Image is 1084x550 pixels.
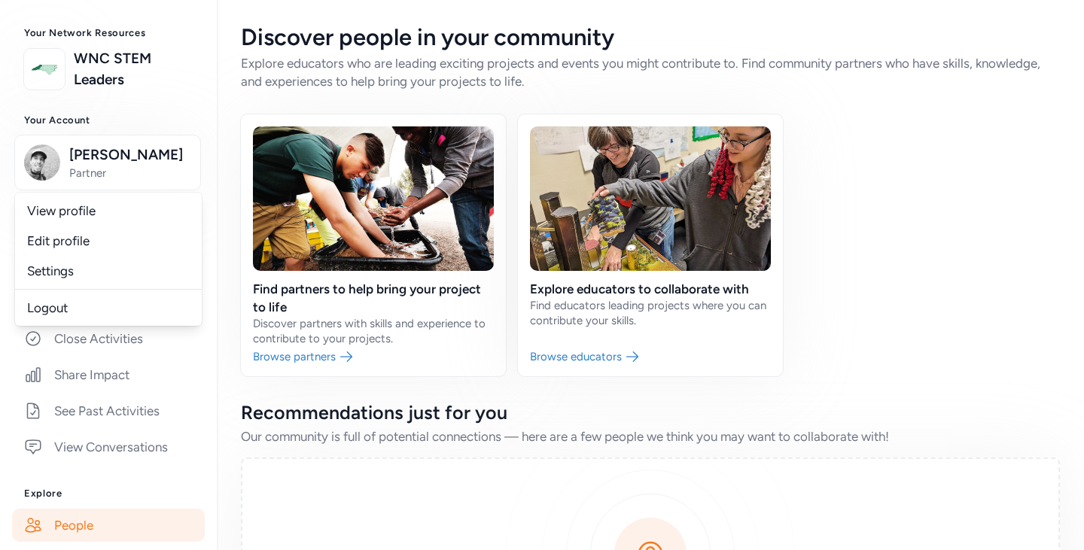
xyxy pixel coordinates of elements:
a: People [12,509,205,542]
h3: Your Network Resources [24,27,193,39]
div: Our community is full of potential connections — here are a few people we think you may want to c... [241,427,1060,445]
a: Home [12,214,205,247]
a: Close Activities [12,322,205,355]
a: Edit profile [15,226,202,256]
a: WNC STEM Leaders [74,48,193,90]
span: Partner [69,166,191,181]
a: See Past Activities [12,394,205,427]
a: View profile [15,196,202,226]
div: Discover people in your community [241,24,1060,51]
a: Settings [15,256,202,286]
h3: Explore [24,488,193,500]
span: [PERSON_NAME] [69,144,191,166]
a: View Conversations [12,430,205,463]
div: Explore educators who are leading exciting projects and events you might contribute to. Find comm... [241,54,1060,90]
img: logo [28,53,61,86]
a: Create and Connect [12,286,205,319]
a: Respond to Invites [12,250,205,283]
div: [PERSON_NAME]Partner [15,193,202,326]
a: Share Impact [12,358,205,391]
h3: Your Account [24,114,193,126]
button: [PERSON_NAME]Partner [14,135,201,190]
a: Logout [15,293,202,323]
div: Recommendations just for you [241,400,1060,424]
